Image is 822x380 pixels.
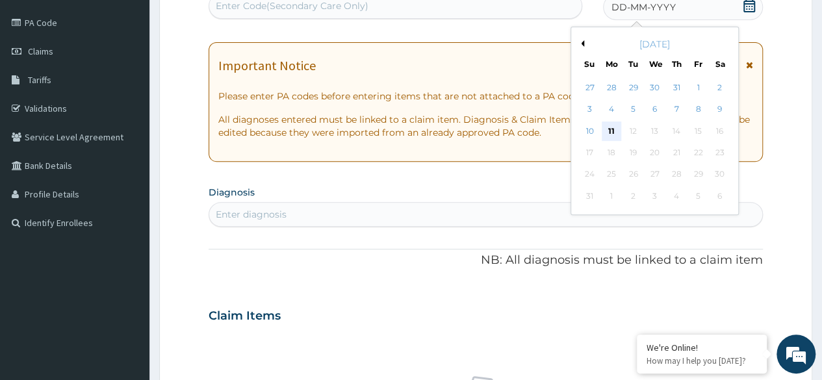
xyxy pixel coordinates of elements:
[578,40,584,47] button: Previous Month
[68,73,218,90] div: Chat with us now
[645,78,664,97] div: Choose Wednesday, July 30th, 2025
[710,121,729,141] div: Not available Saturday, August 16th, 2025
[580,100,599,120] div: Choose Sunday, August 3rd, 2025
[580,143,599,162] div: Not available Sunday, August 17th, 2025
[688,100,708,120] div: Choose Friday, August 8th, 2025
[667,165,686,184] div: Not available Thursday, August 28th, 2025
[579,77,730,207] div: month 2025-08
[667,78,686,97] div: Choose Thursday, July 31st, 2025
[647,355,757,366] p: How may I help you today?
[667,143,686,162] div: Not available Thursday, August 21st, 2025
[645,186,664,206] div: Not available Wednesday, September 3rd, 2025
[602,165,621,184] div: Not available Monday, August 25th, 2025
[688,186,708,206] div: Not available Friday, September 5th, 2025
[213,6,244,38] div: Minimize live chat window
[24,65,53,97] img: d_794563401_company_1708531726252_794563401
[623,186,643,206] div: Not available Tuesday, September 2nd, 2025
[645,165,664,184] div: Not available Wednesday, August 27th, 2025
[710,186,729,206] div: Not available Saturday, September 6th, 2025
[710,100,729,120] div: Choose Saturday, August 9th, 2025
[645,143,664,162] div: Not available Wednesday, August 20th, 2025
[623,121,643,141] div: Not available Tuesday, August 12th, 2025
[580,121,599,141] div: Choose Sunday, August 10th, 2025
[584,58,595,70] div: Su
[602,100,621,120] div: Choose Monday, August 4th, 2025
[6,247,248,292] textarea: Type your message and hit 'Enter'
[209,309,281,323] h3: Claim Items
[218,90,753,103] p: Please enter PA codes before entering items that are not attached to a PA code
[75,110,179,241] span: We're online!
[216,208,287,221] div: Enter diagnosis
[688,78,708,97] div: Choose Friday, August 1st, 2025
[649,58,660,70] div: We
[667,186,686,206] div: Not available Thursday, September 4th, 2025
[602,78,621,97] div: Choose Monday, July 28th, 2025
[710,143,729,162] div: Not available Saturday, August 23rd, 2025
[28,74,51,86] span: Tariffs
[218,113,753,139] p: All diagnoses entered must be linked to a claim item. Diagnosis & Claim Items that are visible bu...
[693,58,704,70] div: Fr
[209,252,763,269] p: NB: All diagnosis must be linked to a claim item
[645,100,664,120] div: Choose Wednesday, August 6th, 2025
[623,143,643,162] div: Not available Tuesday, August 19th, 2025
[688,143,708,162] div: Not available Friday, August 22nd, 2025
[209,186,255,199] label: Diagnosis
[667,100,686,120] div: Choose Thursday, August 7th, 2025
[645,121,664,141] div: Not available Wednesday, August 13th, 2025
[710,165,729,184] div: Not available Saturday, August 30th, 2025
[714,58,725,70] div: Sa
[623,100,643,120] div: Choose Tuesday, August 5th, 2025
[647,342,757,353] div: We're Online!
[580,165,599,184] div: Not available Sunday, August 24th, 2025
[576,38,733,51] div: [DATE]
[580,78,599,97] div: Choose Sunday, July 27th, 2025
[218,58,316,73] h1: Important Notice
[602,121,621,141] div: Choose Monday, August 11th, 2025
[611,1,676,14] span: DD-MM-YYYY
[627,58,638,70] div: Tu
[710,78,729,97] div: Choose Saturday, August 2nd, 2025
[602,186,621,206] div: Not available Monday, September 1st, 2025
[602,143,621,162] div: Not available Monday, August 18th, 2025
[623,78,643,97] div: Choose Tuesday, July 29th, 2025
[623,165,643,184] div: Not available Tuesday, August 26th, 2025
[688,165,708,184] div: Not available Friday, August 29th, 2025
[606,58,617,70] div: Mo
[671,58,682,70] div: Th
[580,186,599,206] div: Not available Sunday, August 31st, 2025
[667,121,686,141] div: Not available Thursday, August 14th, 2025
[28,45,53,57] span: Claims
[688,121,708,141] div: Not available Friday, August 15th, 2025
